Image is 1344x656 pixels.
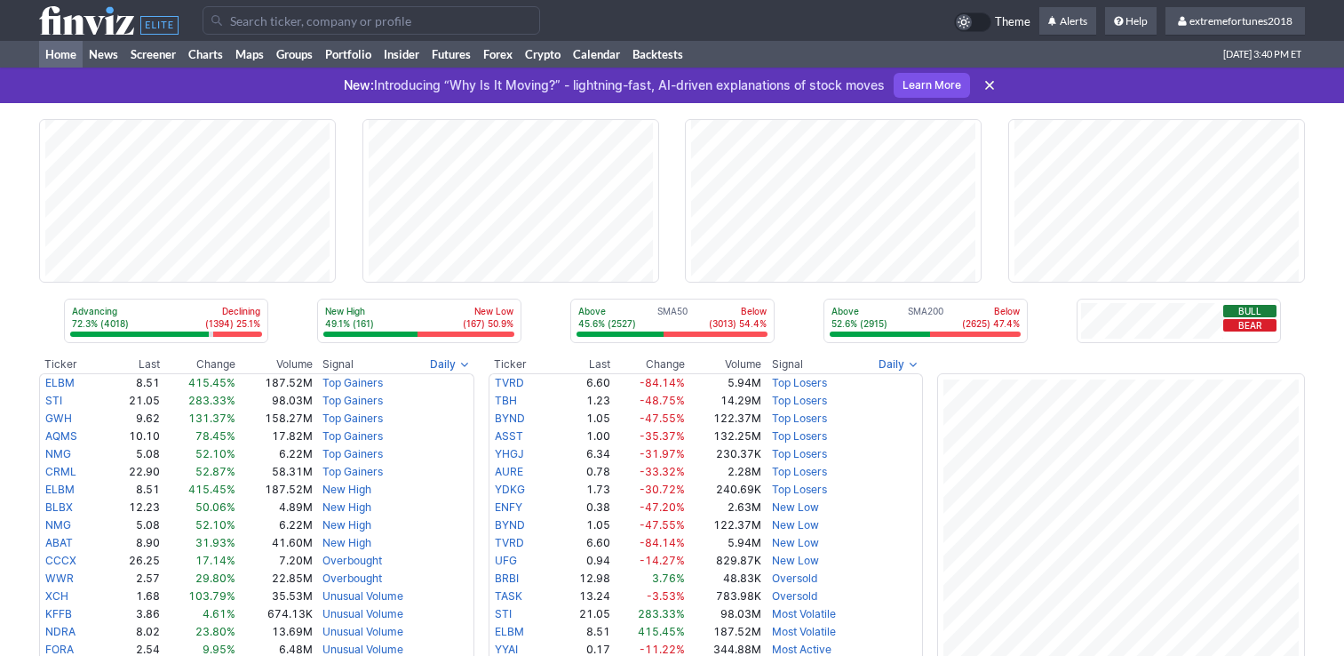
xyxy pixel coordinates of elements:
span: 415.45% [188,376,235,389]
a: WWR [45,572,74,585]
td: 2.28M [686,463,762,481]
p: 52.6% (2915) [831,317,887,330]
a: AURE [495,465,523,478]
span: 50.06% [195,500,235,514]
a: NMG [45,518,71,532]
a: ASST [495,429,523,443]
a: Portfolio [319,41,378,68]
th: Change [611,356,687,373]
p: 45.6% (2527) [578,317,636,330]
td: 1.05 [550,516,611,534]
span: 415.45% [188,483,235,496]
td: 122.37M [686,410,762,428]
a: New Low [772,554,819,567]
td: 6.60 [550,534,611,552]
button: Bull [1223,305,1276,317]
td: 21.05 [550,605,611,623]
a: New High [322,500,371,514]
a: Charts [182,41,229,68]
a: KFFB [45,607,72,620]
span: New: [344,77,374,92]
span: -14.27% [640,554,685,567]
td: 1.68 [99,588,162,605]
a: Most Volatile [772,607,836,620]
a: TBH [495,394,517,407]
td: 8.51 [550,623,611,641]
th: Last [99,356,162,373]
a: New High [322,483,371,496]
td: 14.29M [686,392,762,410]
a: Top Losers [772,483,827,496]
a: BYND [495,518,525,532]
p: New High [325,305,374,317]
a: ABAT [45,536,73,549]
span: [DATE] 3:40 PM ET [1223,41,1301,68]
td: 8.02 [99,623,162,641]
span: -84.14% [640,376,685,389]
td: 6.22M [236,516,313,534]
a: Unusual Volume [322,625,403,638]
td: 0.78 [550,463,611,481]
div: SMA50 [577,305,768,332]
td: 5.08 [99,445,162,463]
a: Top Gainers [322,394,383,407]
a: News [83,41,124,68]
td: 674.13K [236,605,313,623]
td: 2.57 [99,570,162,588]
td: 13.24 [550,588,611,605]
th: Volume [686,356,762,373]
th: Volume [236,356,313,373]
p: Declining [205,305,260,317]
td: 187.52M [236,373,313,392]
span: Daily [879,356,904,373]
a: New Low [772,500,819,514]
a: BLBX [45,500,73,514]
a: Learn More [894,73,970,98]
a: TVRD [495,536,524,549]
td: 5.94M [686,534,762,552]
th: Change [161,356,236,373]
p: Above [831,305,887,317]
a: FORA [45,643,74,656]
a: CCCX [45,554,76,567]
a: New Low [772,518,819,532]
th: Ticker [489,356,550,373]
span: Signal [322,357,354,372]
span: -30.72% [640,483,685,496]
span: 52.10% [195,447,235,460]
td: 58.31M [236,463,313,481]
a: Overbought [322,572,382,585]
a: Futures [425,41,477,68]
span: 415.45% [638,625,685,638]
p: (3013) 54.4% [709,317,767,330]
th: Last [550,356,611,373]
a: YDKG [495,483,525,496]
td: 13.69M [236,623,313,641]
a: New High [322,518,371,532]
a: Screener [124,41,182,68]
td: 187.52M [236,481,313,499]
a: Unusual Volume [322,607,403,620]
td: 22.90 [99,463,162,481]
td: 158.27M [236,410,313,428]
a: Calendar [567,41,626,68]
a: STI [495,607,512,620]
p: Below [962,305,1020,317]
a: YYAI [495,643,518,656]
td: 1.23 [550,392,611,410]
a: TASK [495,589,522,603]
span: 23.80% [195,625,235,638]
a: extremefortunes2018 [1165,7,1305,36]
a: Backtests [626,41,689,68]
span: -35.37% [640,429,685,443]
a: NMG [45,447,71,460]
a: YHGJ [495,447,524,460]
span: -84.14% [640,536,685,549]
a: XCH [45,589,68,603]
td: 98.03M [686,605,762,623]
td: 122.37M [686,516,762,534]
span: Daily [430,356,456,373]
a: Theme [954,12,1030,32]
a: BYND [495,412,525,425]
a: Top Gainers [322,376,383,389]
